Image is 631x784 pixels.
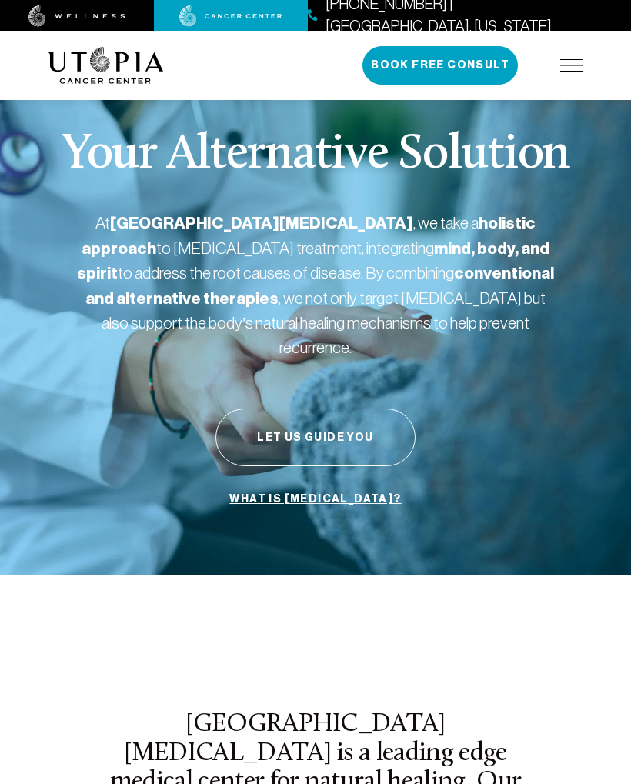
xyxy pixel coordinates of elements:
button: Let Us Guide You [215,409,416,466]
strong: holistic approach [82,213,536,259]
strong: conventional and alternative therapies [85,263,554,309]
img: wellness [28,5,125,27]
a: What is [MEDICAL_DATA]? [225,485,405,514]
strong: [GEOGRAPHIC_DATA][MEDICAL_DATA] [110,213,413,233]
img: icon-hamburger [560,59,583,72]
p: At , we take a to [MEDICAL_DATA] treatment, integrating to address the root causes of disease. By... [77,211,554,359]
button: Book Free Consult [362,46,518,85]
p: Your Alternative Solution [62,131,569,180]
img: logo [48,47,164,84]
img: cancer center [179,5,282,27]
